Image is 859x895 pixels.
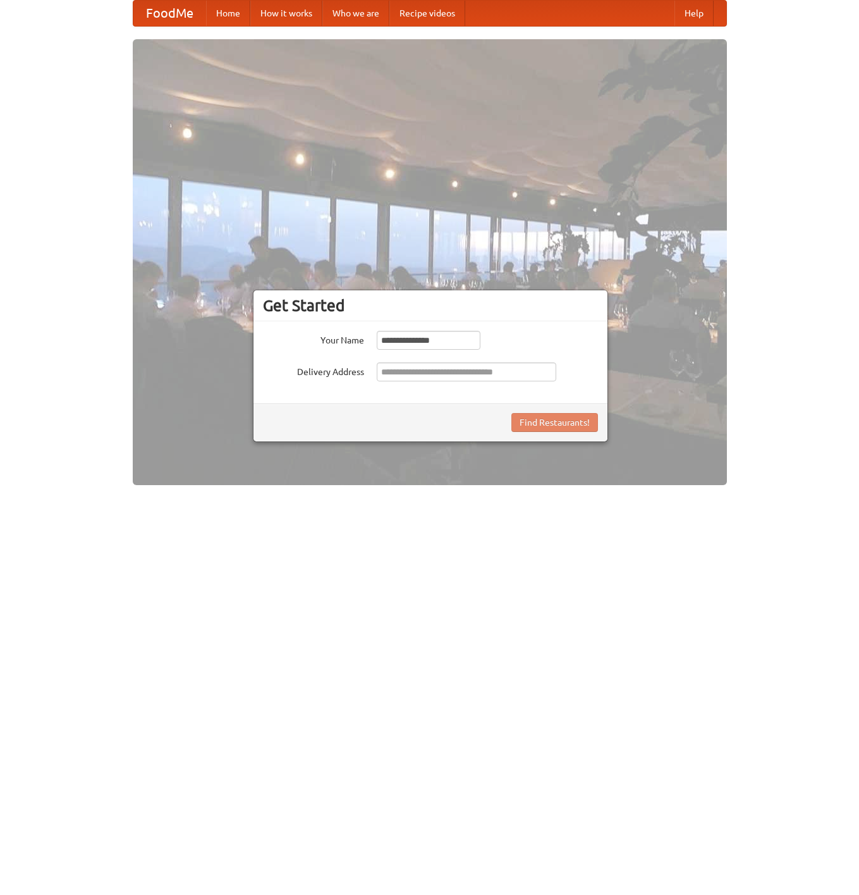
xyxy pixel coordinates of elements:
[674,1,714,26] a: Help
[511,413,598,432] button: Find Restaurants!
[322,1,389,26] a: Who we are
[263,296,598,315] h3: Get Started
[206,1,250,26] a: Home
[263,362,364,378] label: Delivery Address
[250,1,322,26] a: How it works
[263,331,364,347] label: Your Name
[133,1,206,26] a: FoodMe
[389,1,465,26] a: Recipe videos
